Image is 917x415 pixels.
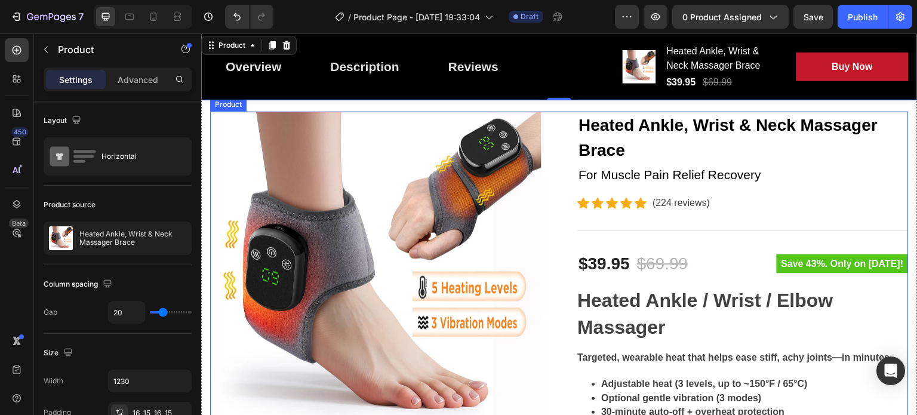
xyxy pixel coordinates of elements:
[576,221,707,240] pre: Save 43%. Only on [DATE]!
[15,7,47,17] div: Product
[11,66,43,76] div: Product
[9,219,29,228] div: Beta
[876,356,905,385] div: Open Intercom Messenger
[682,11,762,23] span: 0 product assigned
[109,370,191,392] input: Auto
[451,162,509,177] p: (224 reviews)
[838,5,888,29] button: Publish
[225,5,273,29] div: Undo/Redo
[201,33,917,415] iframe: Design area
[44,276,115,293] div: Column spacing
[400,373,583,383] strong: 30-minute auto-off + overheat protection
[79,230,186,247] p: Heated Ankle, Wrist & Neck Massager Brace
[793,5,833,29] button: Save
[521,11,538,22] span: Draft
[59,73,93,86] p: Settings
[44,199,96,210] div: Product source
[49,226,73,250] img: product feature img
[58,42,159,57] p: Product
[11,127,29,137] div: 450
[435,217,488,244] div: $69.99
[848,11,878,23] div: Publish
[109,302,144,323] input: Auto
[44,307,57,318] div: Gap
[376,217,430,244] div: $39.95
[5,5,89,29] button: 7
[376,256,632,305] h1: Heated Ankle / Wrist / Elbow Massager
[353,11,480,23] span: Product Page - [DATE] 19:33:04
[631,26,672,41] div: Buy Now
[44,113,84,129] div: Layout
[376,78,707,131] a: Heated Ankle, Wrist & Neck Massager Brace
[348,11,351,23] span: /
[400,359,560,370] strong: Optional gentle vibration (3 modes)
[118,73,158,86] p: Advanced
[501,41,533,57] div: $69.99
[44,376,63,386] div: Width
[804,12,823,22] span: Save
[464,41,496,57] div: $39.95
[78,10,84,24] p: 7
[376,319,691,329] strong: Targeted, wearable heat that helps ease stiff, achy joints—in minutes.
[595,19,707,48] button: Buy Now
[377,132,706,151] p: For Muscle Pain Relief Recovery
[44,345,75,361] div: Size
[672,5,789,29] button: 0 product assigned
[101,143,174,170] div: Horizontal
[400,345,607,355] strong: Adjustable heat (3 levels, up to ~150°F / 65°C)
